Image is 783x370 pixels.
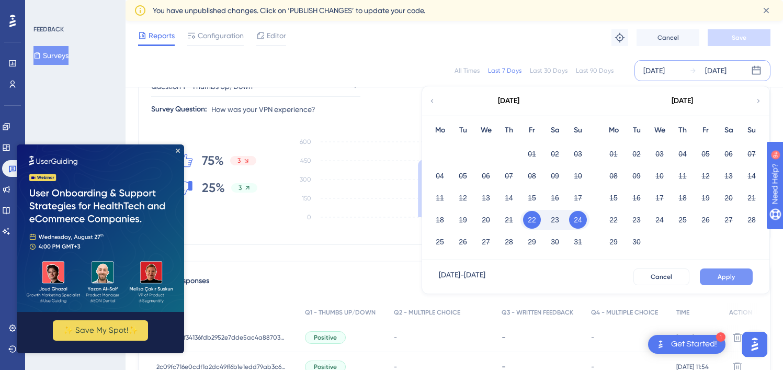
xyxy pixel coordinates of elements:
[697,211,714,229] button: 26
[451,124,474,137] div: Tu
[543,124,566,137] div: Sa
[732,33,746,42] span: Save
[454,211,472,229] button: 19
[676,333,709,342] span: [DATE] 11:54
[697,167,714,185] button: 12
[497,124,520,137] div: Th
[523,233,541,251] button: 29
[546,233,564,251] button: 30
[628,189,645,207] button: 16
[153,4,425,17] span: You have unpublished changes. Click on ‘PUBLISH CHANGES’ to update your code.
[500,189,518,207] button: 14
[477,233,495,251] button: 27
[502,332,581,342] div: -
[743,145,761,163] button: 07
[239,184,242,192] span: 3
[394,308,460,317] span: Q2 - MULTIPLE CHOICE
[500,233,518,251] button: 28
[237,156,241,165] span: 3
[520,124,543,137] div: Fr
[720,145,737,163] button: 06
[674,167,691,185] button: 11
[431,211,449,229] button: 18
[569,167,587,185] button: 10
[302,195,311,202] tspan: 150
[739,329,770,360] iframe: UserGuiding AI Assistant Launcher
[502,308,573,317] span: Q3 - WRITTEN FEEDBACK
[546,167,564,185] button: 09
[198,29,244,42] span: Configuration
[697,145,714,163] button: 05
[743,167,761,185] button: 14
[149,29,175,42] span: Reports
[428,124,451,137] div: Mo
[602,124,625,137] div: Mo
[431,233,449,251] button: 25
[431,167,449,185] button: 04
[591,333,594,342] span: -
[697,189,714,207] button: 19
[717,124,740,137] div: Sa
[394,333,397,342] span: -
[523,211,541,229] button: 22
[716,332,725,342] div: 1
[307,214,311,221] tspan: 0
[605,233,622,251] button: 29
[202,180,225,196] span: 25%
[566,124,589,137] div: Su
[628,233,645,251] button: 30
[305,308,376,317] span: Q1 - THUMBS UP/DOWN
[523,189,541,207] button: 15
[300,176,311,183] tspan: 300
[672,95,693,107] div: [DATE]
[743,189,761,207] button: 21
[202,152,224,169] span: 75%
[431,189,449,207] button: 11
[740,124,763,137] div: Su
[211,103,315,116] span: How was your VPN experience?
[151,103,207,116] div: Survey Question:
[500,211,518,229] button: 21
[523,167,541,185] button: 08
[488,66,521,75] div: Last 7 Days
[576,66,614,75] div: Last 90 Days
[159,4,163,8] div: Close Preview
[676,308,689,317] span: TIME
[633,268,689,285] button: Cancel
[591,308,658,317] span: Q4 - MULTIPLE CHOICE
[36,176,131,196] button: ✨ Save My Spot!✨
[637,29,699,46] button: Cancel
[643,64,665,77] div: [DATE]
[674,145,691,163] button: 04
[694,124,717,137] div: Fr
[708,29,770,46] button: Save
[605,145,622,163] button: 01
[454,167,472,185] button: 05
[156,333,287,342] span: 47320e29f34136fdb2952e7dde5ac4a88703d410bf6214ed9bc17ba00d1c2c36
[300,157,311,164] tspan: 450
[720,211,737,229] button: 27
[477,167,495,185] button: 06
[71,5,77,14] div: 9+
[605,211,622,229] button: 22
[651,145,668,163] button: 03
[628,211,645,229] button: 23
[474,124,497,137] div: We
[300,138,311,145] tspan: 600
[651,189,668,207] button: 17
[654,338,667,351] img: launcher-image-alternative-text
[705,64,727,77] div: [DATE]
[523,145,541,163] button: 01
[439,268,485,285] div: [DATE] - [DATE]
[267,29,286,42] span: Editor
[671,339,717,350] div: Get Started!
[651,167,668,185] button: 10
[625,124,648,137] div: Tu
[477,211,495,229] button: 20
[605,167,622,185] button: 08
[651,211,668,229] button: 24
[674,189,691,207] button: 18
[605,189,622,207] button: 15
